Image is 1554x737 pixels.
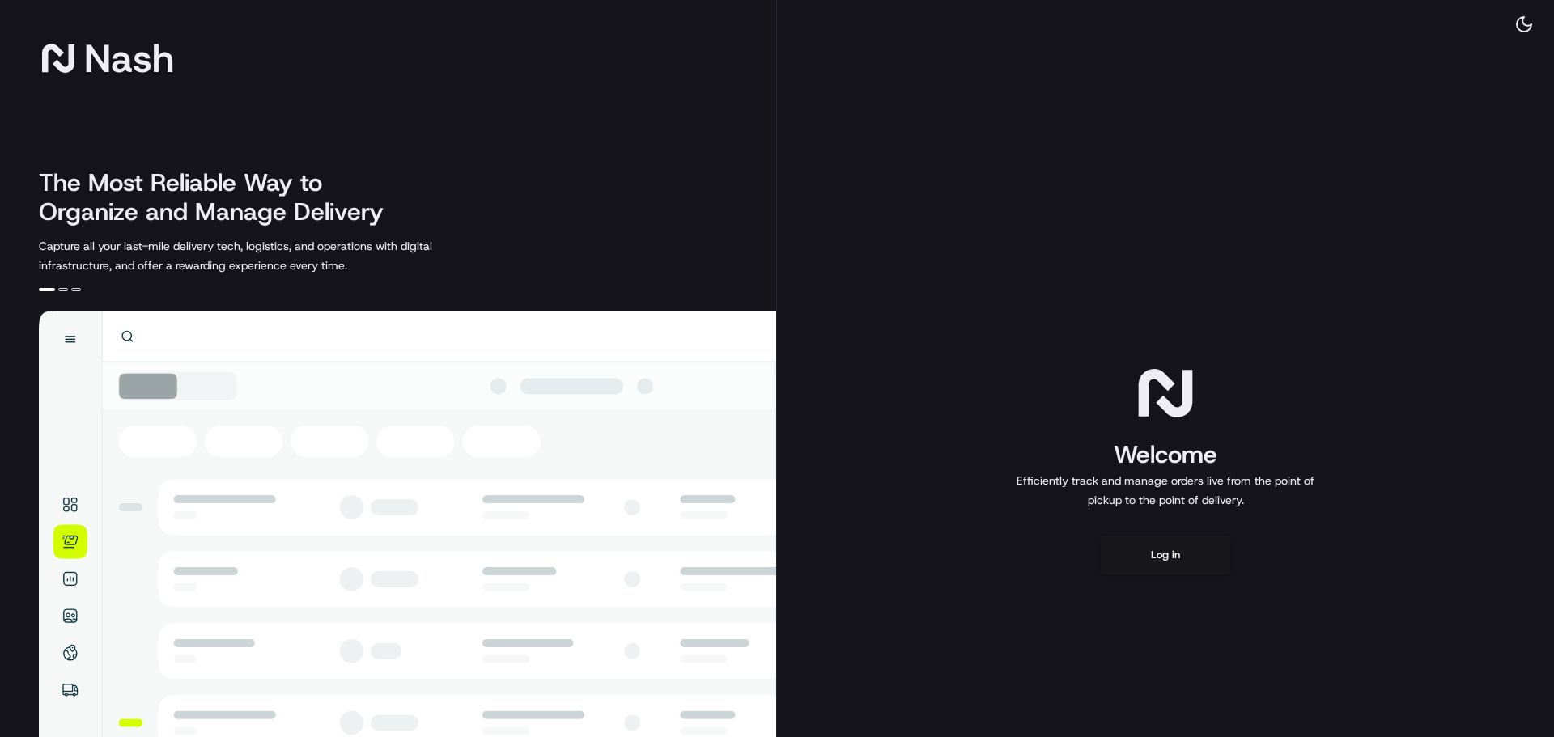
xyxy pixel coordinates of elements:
[1101,536,1230,574] button: Log in
[1010,438,1321,471] h1: Welcome
[39,168,401,227] h2: The Most Reliable Way to Organize and Manage Delivery
[1010,471,1321,510] p: Efficiently track and manage orders live from the point of pickup to the point of delivery.
[84,42,174,74] span: Nash
[39,236,505,275] p: Capture all your last-mile delivery tech, logistics, and operations with digital infrastructure, ...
